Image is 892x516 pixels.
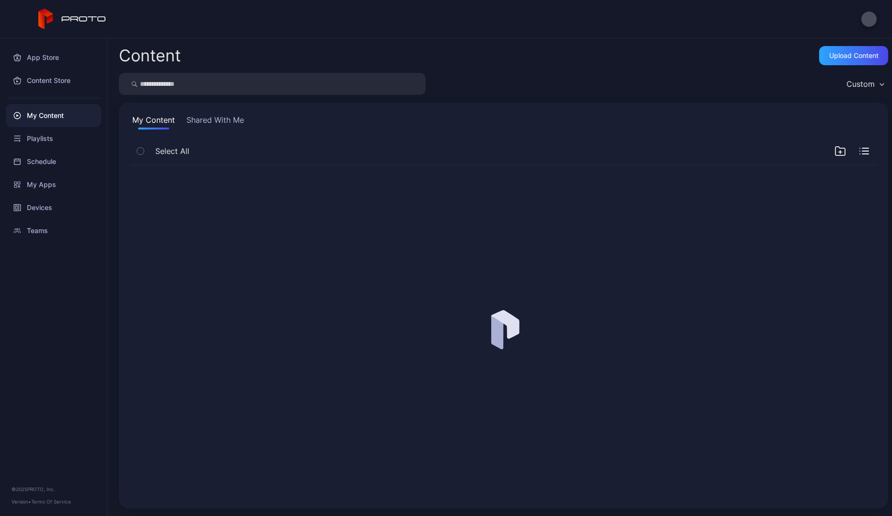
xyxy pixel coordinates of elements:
a: My Content [6,104,101,127]
a: Teams [6,219,101,242]
button: Shared With Me [185,114,246,129]
button: Upload Content [819,46,888,65]
span: Select All [155,145,189,157]
a: Playlists [6,127,101,150]
span: Version • [12,499,31,504]
a: My Apps [6,173,101,196]
div: © 2025 PROTO, Inc. [12,485,95,493]
a: Content Store [6,69,101,92]
a: Devices [6,196,101,219]
a: Schedule [6,150,101,173]
div: Content [119,47,181,64]
a: Terms Of Service [31,499,71,504]
div: Upload Content [829,52,879,59]
button: My Content [130,114,177,129]
div: Custom [846,79,875,89]
button: Custom [842,73,888,95]
a: App Store [6,46,101,69]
